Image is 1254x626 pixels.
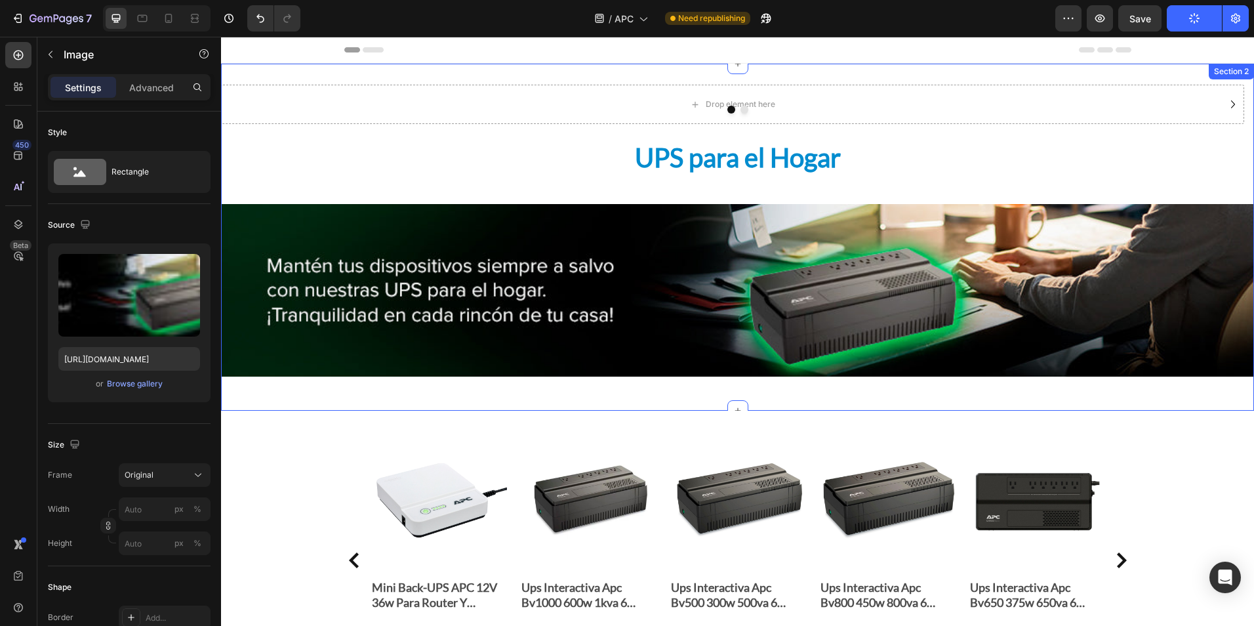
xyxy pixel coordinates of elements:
[48,503,70,515] label: Width
[299,586,362,602] div: $400,000
[48,581,71,593] div: Shape
[190,501,205,517] button: px
[119,497,211,521] input: px%
[522,586,585,602] div: $304,000
[5,5,98,31] button: 7
[106,377,163,390] button: Browse gallery
[223,586,286,602] div: $355,000
[299,542,435,575] h2: Ups Interactiva Apc Bv1000 600w 1kva 6 [PERSON_NAME] Respaldo Avr
[672,586,735,602] div: $432,000
[48,436,83,454] div: Size
[893,516,908,532] button: Carousel Next Arrow
[373,586,435,602] div: $527,000
[190,535,205,551] button: px
[598,395,735,532] a: Ups Interactiva Apc Bv800 450w 800va 6 Tomas Respaldo Avr
[748,586,811,602] div: $255,000
[129,81,174,94] p: Advanced
[58,347,200,371] input: https://example.com/image.jpg
[125,469,153,481] span: Original
[748,542,884,575] h2: Ups Interactiva Apc Bv650 375w 650va 6 [PERSON_NAME] Respaldo Avr
[990,29,1030,41] div: Section 2
[193,537,201,549] div: %
[12,140,31,150] div: 450
[821,586,884,602] div: $358,000
[609,12,612,26] span: /
[247,5,300,31] div: Undo/Redo
[107,378,163,390] div: Browse gallery
[1118,5,1162,31] button: Save
[48,469,72,481] label: Frame
[358,102,675,139] h2: UPS para el Hogar
[150,395,286,532] a: Mini Back-UPS APC 12V 36w Para Router Y Modem Wi-fi
[678,12,745,24] span: Need republishing
[58,254,200,337] img: preview-image
[119,463,211,487] button: Original
[150,542,286,575] h2: Mini Back-UPS APC 12V 36w Para Router Y Modem Wi-fi
[1209,562,1241,593] div: Open Intercom Messenger
[10,240,31,251] div: Beta
[598,586,661,602] div: $310,000
[506,69,514,77] button: Dot
[449,542,585,575] h2: Ups Interactiva Apc Bv500 300w 500va 6 [PERSON_NAME] Respaldo Avr
[65,81,102,94] p: Settings
[299,395,435,532] a: Ups Interactiva Apc Bv1000 600w 1kva 6 Tomas Respaldo Avr
[111,157,192,187] div: Rectangle
[221,37,1254,626] iframe: Design area
[64,47,175,62] p: Image
[96,376,104,392] span: or
[193,503,201,515] div: %
[519,69,527,77] button: Dot
[174,537,184,549] div: px
[174,503,184,515] div: px
[449,395,585,532] a: Ups Interactiva Apc Bv500 300w 500va 6 Tomas Respaldo Avr
[598,542,735,575] h2: Ups Interactiva Apc Bv800 450w 800va 6 [PERSON_NAME] Avr
[1129,13,1151,24] span: Save
[146,612,207,624] div: Add...
[1001,57,1022,78] button: Carousel Next Arrow
[485,62,554,73] div: Drop element here
[48,612,73,623] div: Border
[171,535,187,551] button: %
[48,127,67,138] div: Style
[86,10,92,26] p: 7
[125,516,141,532] button: Carousel Back Arrow
[171,501,187,517] button: %
[48,217,93,234] div: Source
[150,586,212,602] div: $200,000
[48,537,72,549] label: Height
[119,532,211,555] input: px%
[615,12,634,26] span: APC
[748,395,884,532] a: Ups Interactiva Apc Bv650 375w 650va 6 Tomas Respaldo Avr
[449,586,512,602] div: $243,000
